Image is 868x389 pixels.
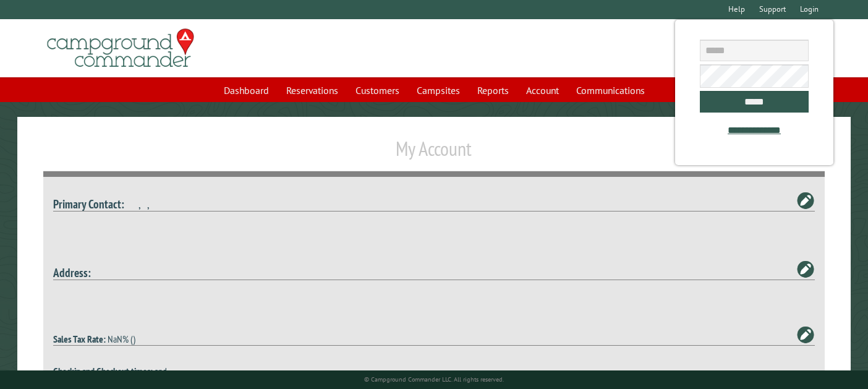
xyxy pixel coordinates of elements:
[53,197,815,212] h4: , ,
[53,333,106,345] strong: Sales Tax Rate:
[53,196,124,212] strong: Primary Contact:
[216,79,276,102] a: Dashboard
[53,265,91,280] strong: Address:
[155,365,167,377] span: and
[43,137,825,171] h1: My Account
[53,365,153,377] strong: Checkin and Checkout times:
[279,79,346,102] a: Reservations
[470,79,516,102] a: Reports
[409,79,467,102] a: Campsites
[348,79,407,102] a: Customers
[43,24,198,72] img: Campground Commander
[364,375,504,383] small: © Campground Commander LLC. All rights reserved.
[108,333,135,345] span: NaN% ()
[519,79,566,102] a: Account
[569,79,652,102] a: Communications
